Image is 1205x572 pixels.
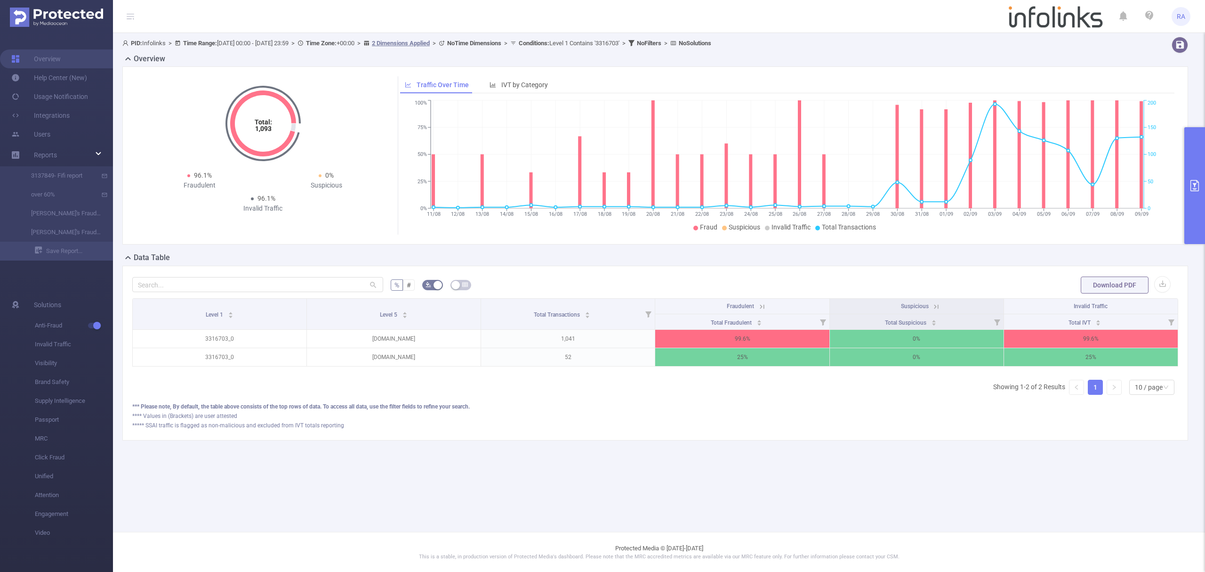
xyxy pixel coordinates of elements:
p: 25% [1004,348,1178,366]
span: > [289,40,297,47]
img: Protected Media [10,8,103,27]
tspan: 31/08 [915,211,928,217]
tspan: 16/08 [548,211,562,217]
a: [PERSON_NAME]'s Fraud Report with Host (site) [19,223,102,242]
tspan: 08/09 [1110,211,1124,217]
button: Download PDF [1081,277,1149,294]
i: icon: caret-down [585,314,590,317]
span: % [394,281,399,289]
a: 1 [1088,380,1102,394]
span: Level 5 [380,311,399,318]
span: Total Transactions [822,223,876,231]
h2: Overview [134,53,165,65]
tspan: 0% [420,205,427,212]
p: 3316703_0 [133,330,306,348]
b: PID: [131,40,142,47]
span: > [619,40,628,47]
div: Sort [402,311,408,316]
h2: Data Table [134,252,170,263]
i: Filter menu [816,314,829,329]
span: Total Fraudulent [711,319,753,326]
span: > [501,40,510,47]
div: Invalid Traffic [200,204,327,213]
tspan: 25/08 [768,211,782,217]
tspan: 21/08 [671,211,684,217]
a: Help Center (New) [11,68,87,87]
i: icon: caret-down [1096,322,1101,325]
span: Supply Intelligence [35,392,113,410]
span: Brand Safety [35,373,113,392]
tspan: 09/09 [1134,211,1148,217]
tspan: 1,093 [255,125,271,132]
a: [PERSON_NAME]'s Fraud Report [19,204,102,223]
p: 1,041 [481,330,655,348]
span: Video [35,523,113,542]
b: Time Range: [183,40,217,47]
input: Search... [132,277,383,292]
tspan: 25% [418,179,427,185]
span: Anti-Fraud [35,316,113,335]
i: icon: caret-down [756,322,762,325]
li: Showing 1-2 of 2 Results [993,380,1065,395]
li: 1 [1088,380,1103,395]
tspan: 14/08 [500,211,514,217]
div: ***** SSAI traffic is flagged as non-malicious and excluded from IVT totals reporting [132,421,1178,430]
span: IVT by Category [501,81,548,89]
div: Sort [931,319,937,324]
span: Infolinks [DATE] 00:00 - [DATE] 23:59 +00:00 [122,40,711,47]
span: > [354,40,363,47]
p: [DOMAIN_NAME] [307,348,481,366]
i: icon: caret-up [1096,319,1101,321]
tspan: 26/08 [793,211,806,217]
tspan: 07/09 [1085,211,1099,217]
tspan: 100 [1148,152,1156,158]
span: Invalid Traffic [771,223,811,231]
div: **** Values in (Brackets) are user attested [132,412,1178,420]
tspan: 03/09 [988,211,1002,217]
tspan: 04/09 [1012,211,1026,217]
tspan: 06/09 [1061,211,1075,217]
span: MRC [35,429,113,448]
span: Fraudulent [727,303,754,310]
span: Visibility [35,354,113,373]
span: > [430,40,439,47]
i: Filter menu [990,314,1004,329]
a: Integrations [11,106,70,125]
b: Time Zone: [306,40,337,47]
tspan: Total: [254,118,272,126]
tspan: 100% [415,100,427,106]
i: icon: left [1074,384,1079,390]
div: Sort [585,311,590,316]
tspan: 27/08 [817,211,831,217]
tspan: 01/09 [939,211,953,217]
div: Sort [228,311,233,316]
a: 3137849- Fifi report [19,166,102,185]
div: 10 / page [1135,380,1163,394]
span: Total Suspicious [885,319,928,326]
a: Save Report... [35,242,113,261]
span: RA [1177,7,1185,26]
tspan: 50% [418,152,427,158]
i: icon: caret-up [585,311,590,313]
div: Sort [1095,319,1101,324]
span: Suspicious [901,303,929,310]
span: > [661,40,670,47]
tspan: 50 [1148,179,1153,185]
span: Invalid Traffic [35,335,113,354]
i: icon: caret-down [931,322,936,325]
li: Next Page [1107,380,1122,395]
i: icon: caret-down [402,314,408,317]
tspan: 17/08 [573,211,586,217]
footer: Protected Media © [DATE]-[DATE] [113,532,1205,572]
span: Reports [34,151,57,159]
i: icon: line-chart [405,82,411,88]
div: Fraudulent [136,180,263,190]
i: icon: table [462,282,468,287]
span: Engagement [35,505,113,523]
tspan: 22/08 [695,211,708,217]
span: Traffic Over Time [417,81,469,89]
a: Reports [34,146,57,164]
tspan: 12/08 [451,211,465,217]
tspan: 23/08 [719,211,733,217]
span: 0% [325,172,334,179]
